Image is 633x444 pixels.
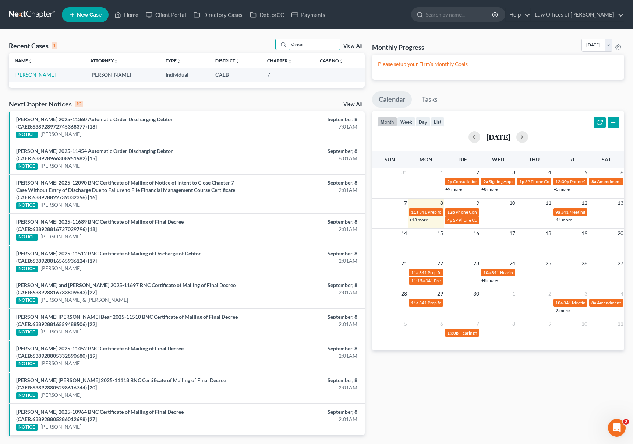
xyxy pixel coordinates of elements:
[617,319,624,328] span: 11
[16,377,226,391] a: [PERSON_NAME] [PERSON_NAME] 2025-11118 BNC Certificate of Mailing of Final Decree (CAEB:638928805...
[377,117,397,127] button: month
[372,43,424,52] h3: Monthly Progress
[16,409,184,422] a: [PERSON_NAME] 2025-10964 BNC Certificate of Mailing of Final Decree (CAEB:638928805286012698) [27]
[475,199,480,207] span: 9
[419,209,479,215] span: 341 Prep for [PERSON_NAME]
[481,186,498,192] a: +8 more
[114,59,118,63] i: unfold_more
[481,277,498,283] a: +8 more
[591,179,596,184] span: 8a
[456,209,580,215] span: Phone Consultation for [GEOGRAPHIC_DATA][PERSON_NAME]
[555,300,563,305] span: 10a
[90,58,118,63] a: Attorneyunfold_more
[248,123,357,130] div: 7:01AM
[473,259,480,268] span: 23
[620,168,624,177] span: 6
[447,330,459,336] span: 1:30p
[447,179,452,184] span: 2p
[248,384,357,391] div: 2:01AM
[566,156,574,162] span: Fri
[235,59,240,63] i: unfold_more
[248,250,357,257] div: September, 8
[602,156,611,162] span: Sat
[400,289,408,298] span: 28
[40,233,81,240] a: [PERSON_NAME]
[581,229,588,238] span: 19
[554,186,570,192] a: +5 more
[415,91,444,108] a: Tasks
[16,132,38,138] div: NOTICE
[248,282,357,289] div: September, 8
[561,209,627,215] span: 341 Meeting for [PERSON_NAME]
[320,58,343,63] a: Case Nounfold_more
[623,419,629,425] span: 2
[491,270,596,275] span: 341 Hearing for [PERSON_NAME] & [PERSON_NAME]
[509,199,516,207] span: 10
[248,179,357,186] div: September, 8
[40,423,81,430] a: [PERSON_NAME]
[16,314,238,327] a: [PERSON_NAME] [PERSON_NAME] Bear 2025-11510 BNC Certificate of Mailing of Final Decree (CAEB:6389...
[397,117,415,127] button: week
[431,117,445,127] button: list
[111,8,142,21] a: Home
[554,308,570,313] a: +3 more
[248,155,357,162] div: 6:01AM
[248,408,357,416] div: September, 8
[457,156,467,162] span: Tue
[492,156,504,162] span: Wed
[548,289,552,298] span: 2
[16,148,173,161] a: [PERSON_NAME] 2025-11454 Automatic Order Discharging Debtor (CAEB:638928966308951982) [15]
[40,391,81,399] a: [PERSON_NAME]
[400,229,408,238] span: 14
[248,218,357,226] div: September, 8
[339,59,343,63] i: unfold_more
[436,289,444,298] span: 29
[400,168,408,177] span: 31
[411,270,418,275] span: 11a
[411,209,418,215] span: 11a
[597,300,624,305] span: Amendments:
[581,259,588,268] span: 26
[160,68,209,81] td: Individual
[519,179,524,184] span: 1p
[597,179,624,184] span: Amendments:
[16,234,38,241] div: NOTICE
[288,59,292,63] i: unfold_more
[40,296,128,304] a: [PERSON_NAME] & [PERSON_NAME]
[545,199,552,207] span: 11
[529,156,540,162] span: Thu
[248,186,357,194] div: 2:01AM
[439,199,444,207] span: 8
[209,68,261,81] td: CAEB
[16,163,38,170] div: NOTICE
[425,278,524,283] span: 341 Prep for [PERSON_NAME] & [PERSON_NAME]
[483,270,491,275] span: 10a
[248,321,357,328] div: 2:01AM
[506,8,530,21] a: Help
[420,156,432,162] span: Mon
[403,199,408,207] span: 7
[548,168,552,177] span: 4
[426,8,493,21] input: Search by name...
[166,58,181,63] a: Typeunfold_more
[40,162,81,169] a: [PERSON_NAME]
[75,101,83,107] div: 10
[436,259,444,268] span: 22
[409,217,428,223] a: +13 more
[343,43,362,49] a: View All
[385,156,395,162] span: Sun
[15,71,56,78] a: [PERSON_NAME]
[16,424,38,431] div: NOTICE
[620,289,624,298] span: 4
[40,201,81,209] a: [PERSON_NAME]
[403,319,408,328] span: 5
[16,282,236,296] a: [PERSON_NAME] and [PERSON_NAME] 2025-11697 BNC Certificate of Mailing of Final Decree (CAEB:63892...
[248,352,357,360] div: 2:01AM
[16,297,38,304] div: NOTICE
[512,289,516,298] span: 1
[453,179,565,184] span: Consultation for [GEOGRAPHIC_DATA][PERSON_NAME]
[489,179,571,184] span: Signing Appointment for [PERSON_NAME]
[581,319,588,328] span: 10
[248,377,357,384] div: September, 8
[248,313,357,321] div: September, 8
